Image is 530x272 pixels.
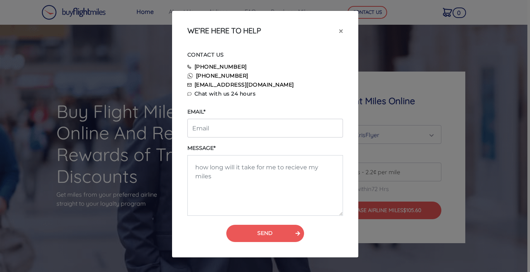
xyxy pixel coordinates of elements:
[187,83,192,87] img: email icon
[196,72,248,79] a: [PHONE_NUMBER]
[333,20,349,41] button: Close
[187,51,224,58] span: CONTACT US
[187,144,215,152] label: MESSAGE*
[194,81,294,88] a: [EMAIL_ADDRESS][DOMAIN_NAME]
[187,119,343,137] input: Email
[194,90,256,97] span: Chat with us 24 hours
[187,92,192,96] img: message icon
[187,65,192,69] img: phone icon
[226,225,304,242] button: SEND
[187,108,205,116] label: EMAIL*
[187,73,193,79] img: whatsapp icon
[194,63,247,70] a: [PHONE_NUMBER]
[339,25,343,36] span: ×
[187,26,261,35] h5: WE’RE HERE TO HELP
